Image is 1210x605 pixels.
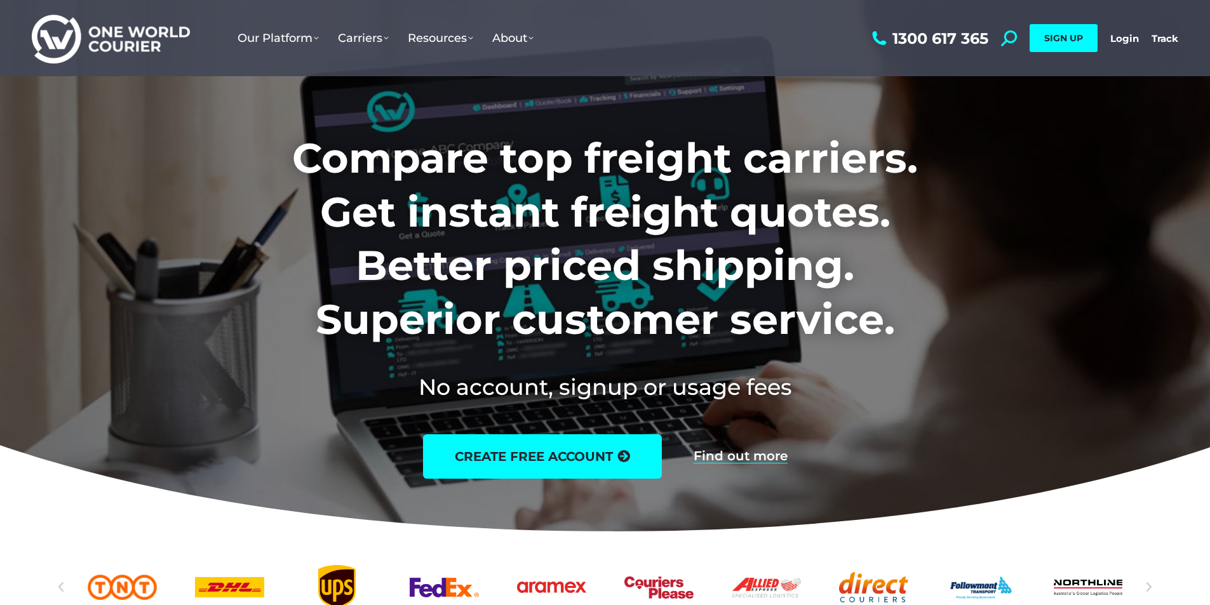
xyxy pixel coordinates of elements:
a: Resources [398,18,483,58]
a: Carriers [328,18,398,58]
a: Find out more [694,449,788,463]
a: Our Platform [228,18,328,58]
h2: No account, signup or usage fees [208,371,1002,402]
a: About [483,18,543,58]
span: About [492,31,534,45]
a: Login [1110,32,1139,44]
h1: Compare top freight carriers. Get instant freight quotes. Better priced shipping. Superior custom... [208,131,1002,346]
img: One World Courier [32,13,190,64]
a: 1300 617 365 [869,30,988,46]
span: SIGN UP [1044,32,1083,44]
a: Track [1152,32,1178,44]
span: Our Platform [238,31,319,45]
a: create free account [423,434,662,479]
span: Carriers [338,31,389,45]
a: SIGN UP [1030,24,1098,52]
span: Resources [408,31,473,45]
